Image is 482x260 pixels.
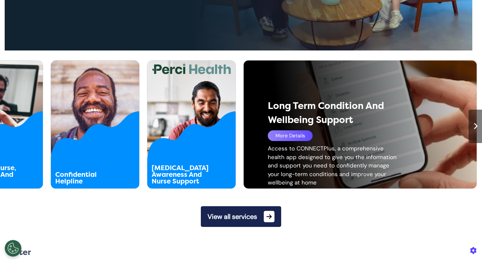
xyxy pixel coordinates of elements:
div: More Details [268,130,313,141]
button: View all services [201,206,281,227]
button: Open Preferences [5,240,21,257]
div: Access to CONNECTPlus, a comprehensive health app designed to give you the information and suppor... [268,144,398,187]
div: Confidential Helpline [55,171,117,185]
div: Long Term Condition And Wellbeing Support [268,99,430,127]
div: [MEDICAL_DATA] Awareness And Nurse Support [152,165,214,185]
